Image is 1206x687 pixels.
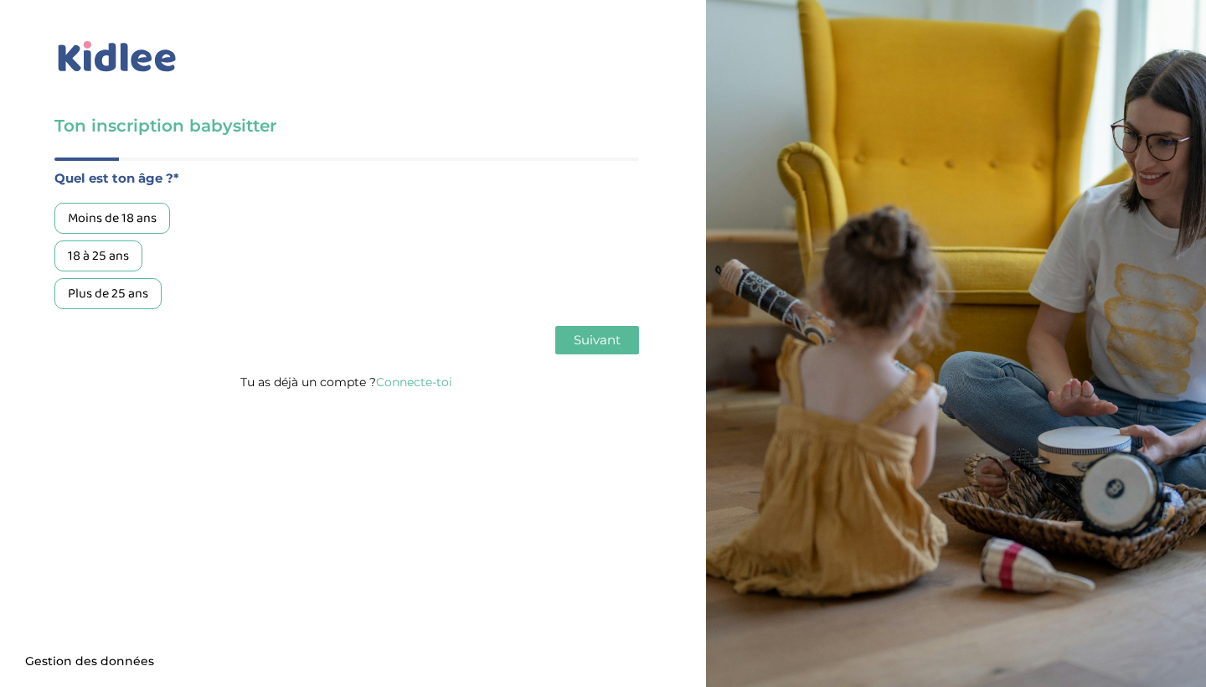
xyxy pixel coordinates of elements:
p: Tu as déjà un compte ? [54,371,639,393]
button: Gestion des données [15,644,164,679]
span: Suivant [574,332,621,348]
div: Plus de 25 ans [54,278,162,309]
h3: Ton inscription babysitter [54,114,639,137]
span: Gestion des données [25,654,154,669]
button: Précédent [54,326,133,354]
a: Connecte-toi [376,374,452,390]
div: 18 à 25 ans [54,240,142,271]
button: Suivant [555,326,639,354]
label: Quel est ton âge ?* [54,168,639,189]
img: logo_kidlee_bleu [54,38,180,76]
div: Moins de 18 ans [54,203,170,234]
